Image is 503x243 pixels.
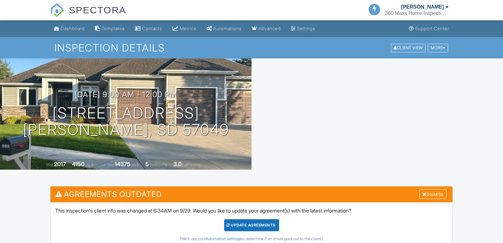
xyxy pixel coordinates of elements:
div: Dashboard [61,26,85,31]
a: Settings [288,23,318,35]
a: Dashboard [51,23,87,35]
div: More [428,44,448,52]
span: bathrooms [183,162,201,167]
h1: Inspection Details [54,42,449,53]
a: Client View [390,45,427,50]
a: Support Center [406,23,452,35]
div: 14375 [115,161,131,167]
div: Contacts [142,26,162,31]
div: 5 [145,161,149,167]
div: [PERSON_NAME] [401,4,444,10]
div: Support Center [415,26,449,31]
div: 4150 [72,161,84,167]
span: SPECTORA [69,3,126,17]
a: Templates [92,23,127,35]
div: Templates [102,26,125,31]
a: Advanced [249,23,283,35]
span: bedrooms [150,162,167,167]
div: Update Agreements [224,219,279,231]
span: sq. ft. [85,162,94,167]
img: The Best Home Inspection Software - Spectora [50,3,64,17]
a: Automations (Basic) [204,23,244,35]
div: 3.0 [173,161,182,167]
a: Contacts [132,23,165,35]
div: Client View [391,44,426,52]
div: Advanced [258,26,281,31]
div: 2017 [54,161,66,167]
div: Automations [213,26,242,31]
span: Built [46,162,53,167]
div: Settings [297,26,315,31]
span: Lot Size [100,162,114,167]
a: Automation settings [205,236,241,241]
h3: Agreements Outdated [50,186,452,202]
a: Metrics [170,23,199,35]
div: 360 Maxx Home Inspections [385,10,449,17]
span: sq.ft. [131,162,139,167]
div: Dismiss [419,189,446,199]
div: (We'll use your to determine if an email goes out to the client.) [55,236,447,241]
h1: [STREET_ADDRESS] [PERSON_NAME], SD 57049 [23,105,229,138]
a: SPECTORA [50,10,126,21]
h3: [DATE] 9:00 am - 12:00 pm [75,90,177,99]
div: Metrics [180,26,196,31]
